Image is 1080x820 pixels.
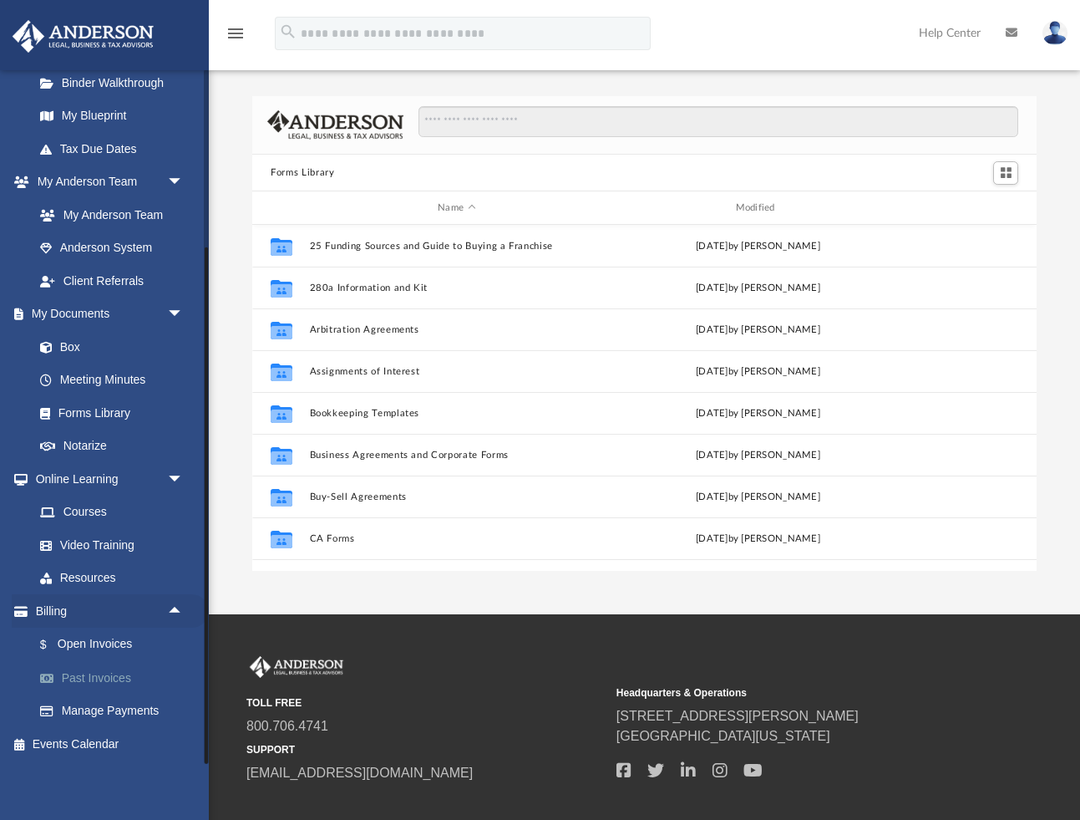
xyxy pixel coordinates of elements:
[23,496,200,529] a: Courses
[252,225,1037,572] div: grid
[611,201,905,216] div: Modified
[279,23,297,41] i: search
[12,166,200,199] a: My Anderson Teamarrow_drop_down
[12,462,200,496] a: Online Learningarrow_drop_down
[616,729,830,743] a: [GEOGRAPHIC_DATA][US_STATE]
[616,709,859,723] a: [STREET_ADDRESS][PERSON_NAME]
[246,695,605,710] small: TOLL FREE
[616,685,975,700] small: Headquarters & Operations
[310,408,604,419] button: Bookkeeping Templates
[1042,21,1067,45] img: User Pic
[611,281,905,296] div: [DATE] by [PERSON_NAME]
[12,594,209,628] a: Billingarrow_drop_up
[23,661,209,695] a: Past Invoices
[23,628,209,662] a: $Open Invoices
[246,742,605,757] small: SUPPORT
[167,594,200,629] span: arrow_drop_up
[23,562,200,595] a: Resources
[167,462,200,497] span: arrow_drop_down
[310,241,604,252] button: 25 Funding Sources and Guide to Buying a Franchise
[611,490,905,505] div: [DATE] by [PERSON_NAME]
[23,695,209,728] a: Manage Payments
[611,406,905,421] div: [DATE] by [PERSON_NAME]
[611,239,905,254] div: [DATE] by [PERSON_NAME]
[23,364,200,397] a: Meeting Minutes
[310,450,604,461] button: Business Agreements and Corporate Forms
[611,323,905,338] div: [DATE] by [PERSON_NAME]
[611,448,905,463] div: [DATE] by [PERSON_NAME]
[310,283,604,293] button: 280a Information and Kit
[418,106,1018,138] input: Search files and folders
[12,727,209,761] a: Events Calendar
[49,634,58,655] span: $
[167,166,200,200] span: arrow_drop_down
[310,366,604,377] button: Assignments of Interest
[310,491,604,502] button: Buy-Sell Agreements
[246,719,328,733] a: 800.706.4741
[611,364,905,379] div: [DATE] by [PERSON_NAME]
[23,528,192,562] a: Video Training
[23,232,200,265] a: Anderson System
[309,201,604,216] div: Name
[23,396,192,430] a: Forms Library
[12,298,200,331] a: My Documentsarrow_drop_down
[246,656,347,678] img: Anderson Advisors Platinum Portal
[23,198,192,232] a: My Anderson Team
[23,132,209,166] a: Tax Due Dates
[310,533,604,544] button: CA Forms
[23,99,200,133] a: My Blueprint
[246,766,473,780] a: [EMAIL_ADDRESS][DOMAIN_NAME]
[226,23,246,43] i: menu
[226,32,246,43] a: menu
[271,166,334,181] button: Forms Library
[23,430,200,463] a: Notarize
[167,298,200,332] span: arrow_drop_down
[8,20,159,53] img: Anderson Advisors Platinum Portal
[912,201,1029,216] div: id
[993,161,1018,185] button: Switch to Grid View
[310,324,604,335] button: Arbitration Agreements
[23,264,200,298] a: Client Referrals
[260,201,302,216] div: id
[23,330,192,364] a: Box
[23,66,209,99] a: Binder Walkthrough
[611,532,905,547] div: [DATE] by [PERSON_NAME]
